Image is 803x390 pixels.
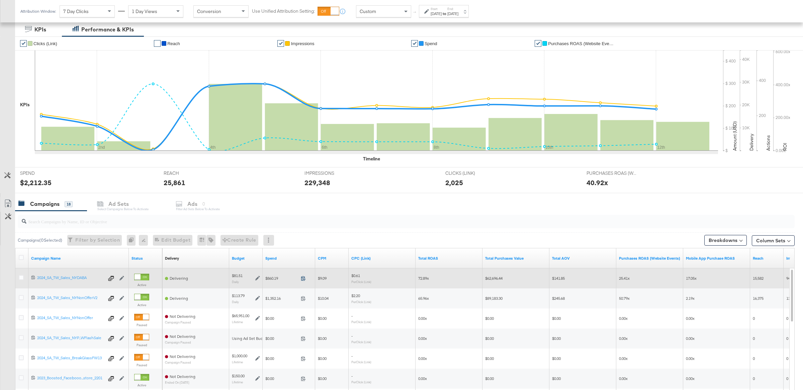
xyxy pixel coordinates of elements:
[232,280,239,284] sub: Daily
[431,7,442,11] label: Start:
[265,356,298,361] span: $0.00
[418,316,427,321] span: 0.00x
[753,296,764,301] span: 16,375
[418,256,480,261] a: Total ROAS
[418,296,429,301] span: 65.96x
[37,315,104,322] a: 2024_SA_TW_Sales_NYNonOffer
[33,41,57,46] span: Clicks (Link)
[318,296,329,301] span: $10.04
[164,170,214,176] span: REACH
[552,276,565,281] span: $141.85
[587,178,608,187] div: 40.92x
[20,178,52,187] div: $2,212.35
[127,235,139,246] div: 0
[619,296,630,301] span: 50.79x
[351,300,371,304] sub: Per Click (Link)
[134,283,149,287] label: Active
[412,11,418,14] span: ↑
[552,336,561,341] span: $0.00
[20,40,27,47] a: ✔
[587,170,637,176] span: PURCHASES ROAS (WEBSITE EVENTS)
[20,9,56,14] div: Attribution Window:
[165,256,179,261] a: Reflects the ability of your Ad Campaign to achieve delivery based on ad states, schedule and bud...
[134,343,149,347] label: Paused
[318,356,327,361] span: $0.00
[170,276,188,281] span: Delivering
[37,275,104,280] div: 2024_SA_TW_Sales_NYDABA
[351,293,360,298] span: $2.20
[431,11,442,16] div: [DATE]
[418,336,427,341] span: 0.00x
[37,295,104,300] div: 2024_SA_TW_Sales_NYNonOfferV2
[170,374,195,379] span: Not Delivering
[748,134,754,151] text: Delivery
[318,376,327,381] span: $0.00
[232,353,247,359] div: $1,000.00
[753,256,781,261] a: The number of people your ad was served to.
[485,376,494,381] span: $0.00
[351,273,360,278] span: $0.61
[232,360,243,364] sub: Lifetime
[782,143,788,151] text: ROI
[351,313,353,318] span: -
[232,273,243,278] div: $81.51
[351,373,353,378] span: -
[485,356,494,361] span: $0.00
[37,355,104,362] a: 2024_SA_TW_Sales_BreakGlassFW13
[232,320,243,324] sub: Lifetime
[765,135,771,151] text: Actions
[291,41,314,46] span: Impressions
[418,276,429,281] span: 72.89x
[30,200,60,208] div: Campaigns
[265,256,313,261] a: The total amount spent to date.
[164,178,185,187] div: 25,861
[686,336,695,341] span: 0.00x
[134,363,149,367] label: Paused
[37,315,104,320] div: 2024_SA_TW_Sales_NYNonOffer
[265,316,298,321] span: $0.00
[265,376,298,381] span: $0.00
[37,335,104,342] a: 2024_SA_TW_Sales_NYP...WFlashSale
[485,336,494,341] span: $0.00
[418,376,427,381] span: 0.00x
[134,303,149,307] label: Active
[232,293,245,298] div: $113.79
[26,212,722,225] input: Search Campaigns by Name, ID or Objective
[445,178,463,187] div: 2,025
[31,256,126,261] a: Your campaign name.
[447,7,458,11] label: End:
[786,316,788,321] span: 0
[360,8,376,14] span: Custom
[170,296,188,301] span: Delivering
[351,380,371,384] sub: Per Click (Link)
[786,276,797,281] span: 94,626
[351,320,371,324] sub: Per Click (Link)
[786,356,788,361] span: 0
[411,40,418,47] a: ✔
[81,26,134,33] div: Performance & KPIs
[552,356,561,361] span: $0.00
[753,376,755,381] span: 0
[732,121,738,151] text: Amount (USD)
[165,256,179,261] div: Delivery
[232,380,243,384] sub: Lifetime
[252,8,315,14] label: Use Unified Attribution Setting:
[686,356,695,361] span: 0.00x
[37,275,104,282] a: 2024_SA_TW_Sales_NYDABA
[786,376,788,381] span: 0
[165,381,195,384] sub: ended on [DATE]
[265,296,298,301] span: $1,352.16
[304,178,330,187] div: 229,348
[686,376,695,381] span: 0.00x
[37,295,104,302] a: 2024_SA_TW_Sales_NYNonOfferV2
[485,276,503,281] span: $62,696.44
[265,336,298,341] span: $0.00
[20,170,70,176] span: SPEND
[197,8,221,14] span: Conversion
[351,333,353,338] span: -
[485,316,494,321] span: $0.00
[619,276,630,281] span: 25.41x
[445,170,496,176] span: CLICKS (LINK)
[753,336,755,341] span: 0
[37,335,104,341] div: 2024_SA_TW_Sales_NYP...WFlashSale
